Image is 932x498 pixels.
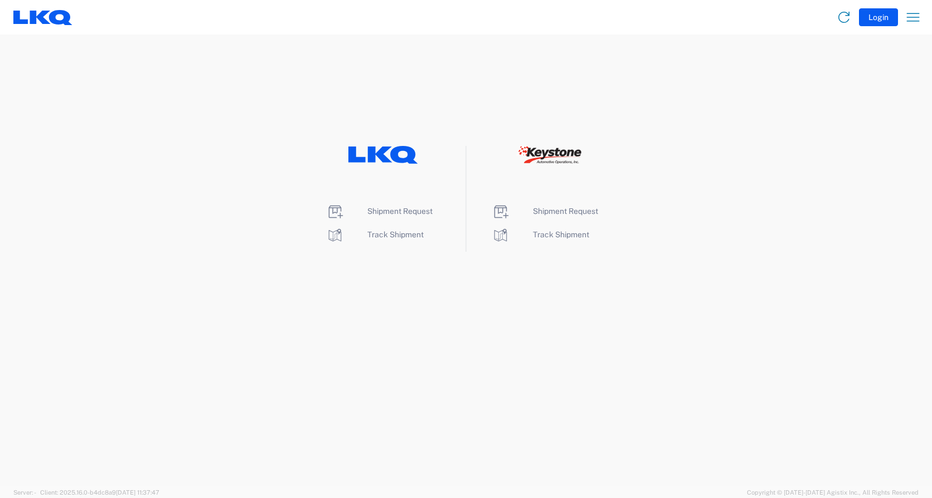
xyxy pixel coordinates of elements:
[367,207,433,216] span: Shipment Request
[13,489,35,496] span: Server: -
[116,489,159,496] span: [DATE] 11:37:47
[859,8,898,26] button: Login
[492,230,589,239] a: Track Shipment
[367,230,424,239] span: Track Shipment
[533,207,598,216] span: Shipment Request
[533,230,589,239] span: Track Shipment
[747,487,919,497] span: Copyright © [DATE]-[DATE] Agistix Inc., All Rights Reserved
[326,207,433,216] a: Shipment Request
[492,207,598,216] a: Shipment Request
[40,489,159,496] span: Client: 2025.16.0-b4dc8a9
[326,230,424,239] a: Track Shipment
